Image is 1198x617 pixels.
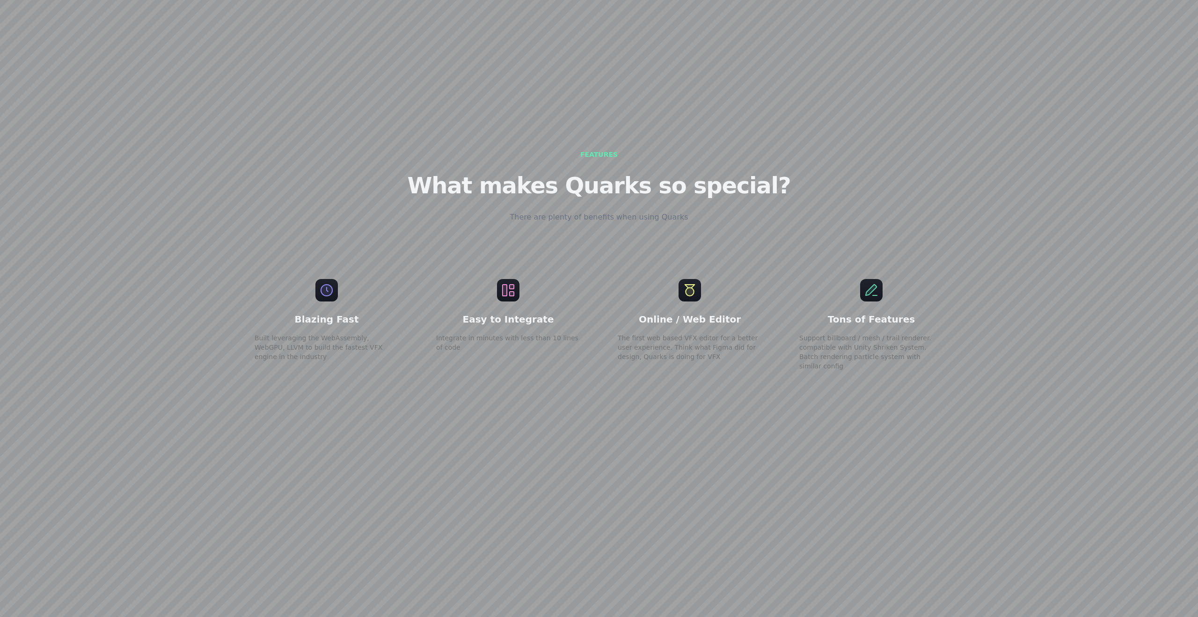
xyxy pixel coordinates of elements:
[639,313,741,326] h3: Online / Web Editor
[580,150,618,159] div: Features
[255,333,399,361] p: Built leveraging the WebAssembly, WebGPU, LLVM to build the fastest VFX engine in the industry
[510,212,688,223] h4: There are plenty of benefits when using Quarks
[860,279,883,301] img: Tons of Features
[799,333,943,371] p: Support billboard / mesh / trail renderer. compatible with Unity Shriken System. Batch rendering ...
[679,279,701,301] img: Online / Web Editor
[828,313,915,326] h3: Tons of Features
[436,333,580,352] p: Integrate in minutes with less than 10 lines of code
[315,279,338,301] img: Blazing Fast
[497,279,519,301] img: Easy to Integrate
[618,333,762,361] p: The first web based VFX editor for a better user experience. Think what Figma did for design, Qua...
[408,174,791,197] h2: What makes Quarks so special?
[294,313,358,326] h3: Blazing Fast
[463,313,554,326] h3: Easy to Integrate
